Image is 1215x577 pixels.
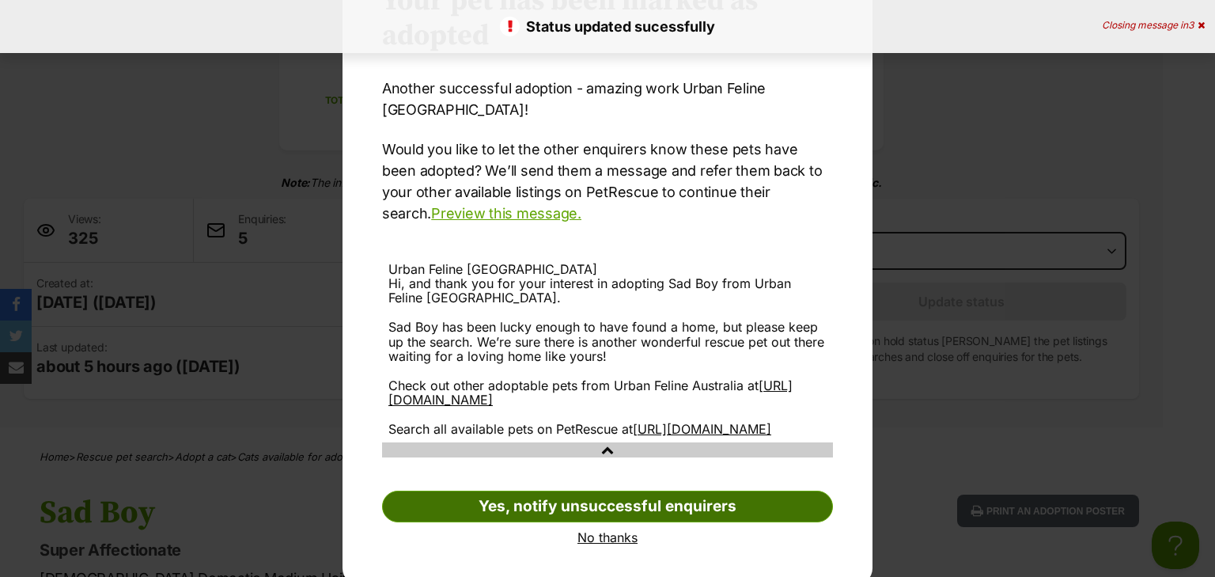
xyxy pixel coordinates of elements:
[388,276,827,436] div: Hi, and thank you for your interest in adopting Sad Boy from Urban Feline [GEOGRAPHIC_DATA]. Sad ...
[1188,19,1194,31] span: 3
[16,16,1199,37] p: Status updated sucessfully
[382,139,833,224] p: Would you like to let the other enquirers know these pets have been adopted? We’ll send them a me...
[633,421,771,437] a: [URL][DOMAIN_NAME]
[1102,20,1205,31] div: Closing message in
[431,205,581,222] a: Preview this message.
[388,378,793,408] a: [URL][DOMAIN_NAME]
[388,261,597,277] span: Urban Feline [GEOGRAPHIC_DATA]
[382,491,833,522] a: Yes, notify unsuccessful enquirers
[382,530,833,545] a: No thanks
[382,78,833,120] p: Another successful adoption - amazing work Urban Feline [GEOGRAPHIC_DATA]!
